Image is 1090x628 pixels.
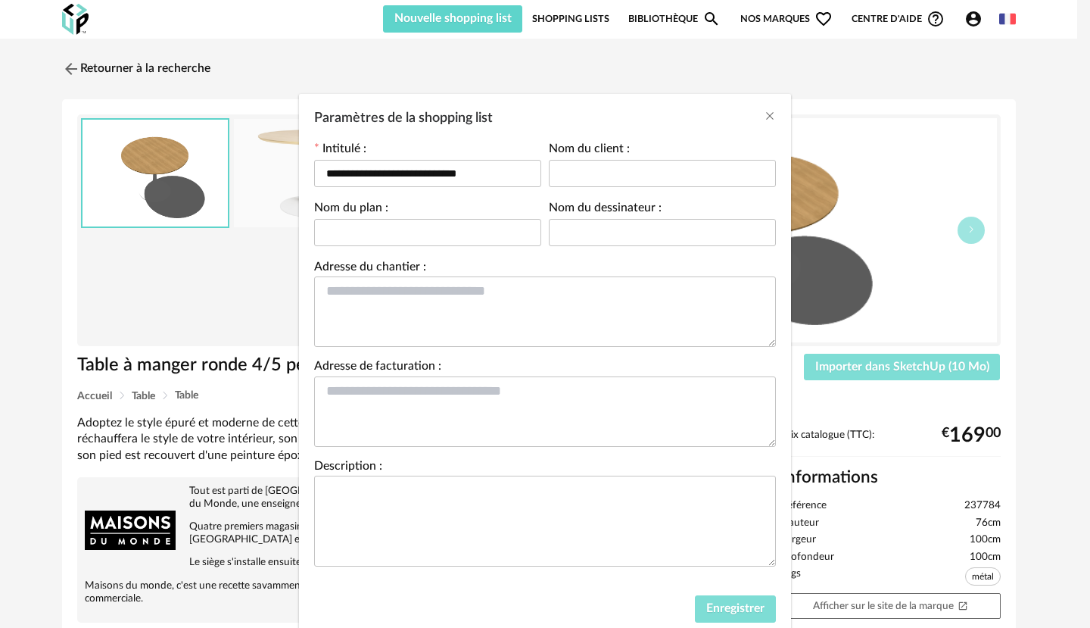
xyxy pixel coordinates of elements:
label: Nom du plan : [314,202,388,217]
label: Adresse du chantier : [314,261,426,277]
label: Adresse de facturation : [314,361,441,376]
button: Close [764,109,776,125]
label: Intitulé : [314,143,366,158]
span: Paramètres de la shopping list [314,111,493,125]
button: Enregistrer [695,595,776,623]
label: Description : [314,461,382,476]
span: Enregistrer [706,602,765,614]
label: Nom du client : [549,143,630,158]
label: Nom du dessinateur : [549,202,662,217]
